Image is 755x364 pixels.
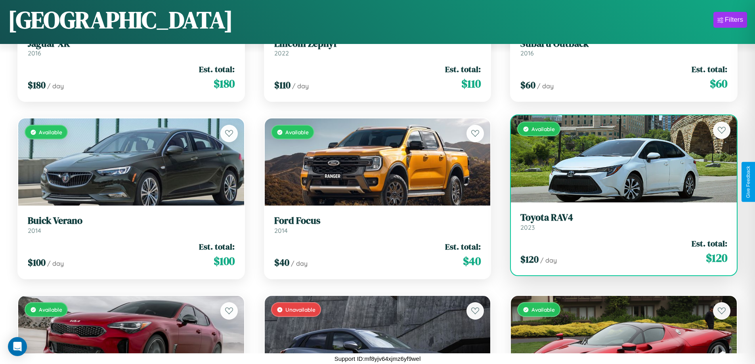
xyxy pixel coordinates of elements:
span: $ 60 [520,78,535,91]
a: Buick Verano2014 [28,215,235,234]
span: 2022 [274,49,289,57]
span: / day [47,259,64,267]
span: / day [537,82,554,90]
span: Available [531,126,555,132]
span: Available [39,306,62,313]
span: Unavailable [285,306,315,313]
span: 2016 [28,49,41,57]
span: $ 40 [274,256,289,269]
span: / day [291,259,308,267]
button: Filters [713,12,747,28]
span: 2014 [274,227,288,234]
span: $ 110 [274,78,291,91]
span: / day [47,82,64,90]
span: $ 180 [214,76,235,91]
div: Open Intercom Messenger [8,337,27,356]
span: Available [285,129,309,135]
span: Available [39,129,62,135]
a: Toyota RAV42023 [520,212,727,231]
span: Est. total: [445,63,481,75]
span: Est. total: [199,241,235,252]
span: $ 180 [28,78,46,91]
span: Est. total: [692,238,727,249]
span: Available [531,306,555,313]
h3: Buick Verano [28,215,235,227]
a: Jaguar XK2016 [28,38,235,57]
span: $ 110 [461,76,481,91]
span: 2014 [28,227,41,234]
h3: Toyota RAV4 [520,212,727,223]
span: Est. total: [445,241,481,252]
div: Filters [725,16,743,24]
span: 2016 [520,49,534,57]
span: $ 100 [214,253,235,269]
h1: [GEOGRAPHIC_DATA] [8,4,233,36]
span: Est. total: [692,63,727,75]
span: $ 120 [520,253,539,266]
a: Subaru Outback2016 [520,38,727,57]
span: $ 60 [710,76,727,91]
a: Ford Focus2014 [274,215,481,234]
p: Support ID: mf8yjv64xjmz6yf9wel [334,353,421,364]
h3: Ford Focus [274,215,481,227]
span: / day [540,256,557,264]
span: / day [292,82,309,90]
span: Est. total: [199,63,235,75]
span: $ 120 [706,250,727,266]
div: Give Feedback [745,166,751,198]
a: Lincoln Zephyr2022 [274,38,481,57]
span: 2023 [520,223,535,231]
span: $ 100 [28,256,46,269]
span: $ 40 [463,253,481,269]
